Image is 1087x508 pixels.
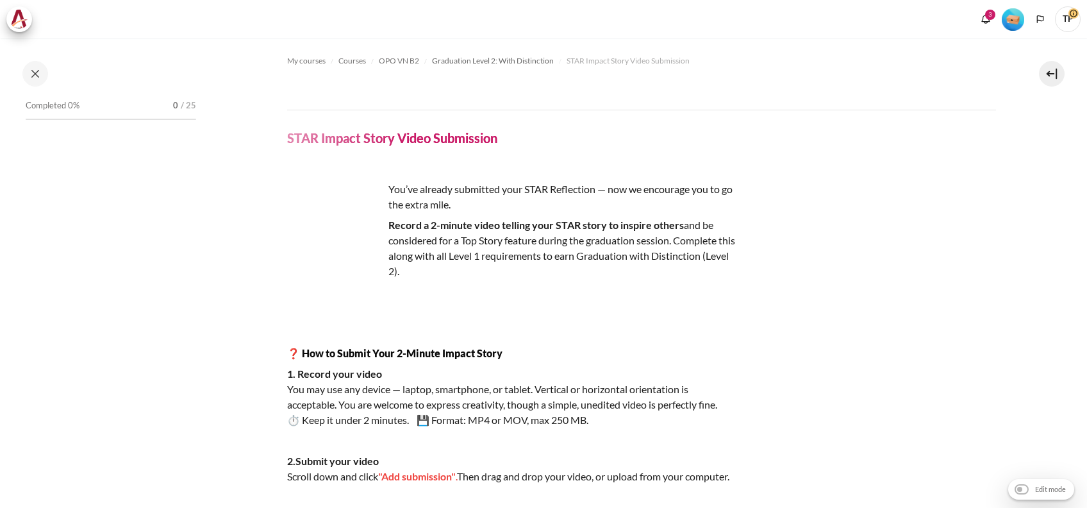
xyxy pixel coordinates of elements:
[287,368,382,380] strong: 1. Record your video
[567,55,690,67] span: STAR Impact Story Video Submission
[1055,6,1081,32] span: TP
[976,10,995,29] div: Show notification window with 3 new notifications
[338,55,366,67] span: Courses
[338,53,366,69] a: Courses
[1031,10,1050,29] button: Languages
[379,53,419,69] a: OPO VN B2
[997,7,1029,31] a: Level #1
[287,347,502,359] strong: ❓ How to Submit Your 2-Minute Impact Story
[378,470,456,482] span: "Add submission"
[287,55,326,67] span: My courses
[287,53,326,69] a: My courses
[287,366,736,428] p: You may use any device — laptop, smartphone, or tablet. Vertical or horizontal orientation is acc...
[432,55,554,67] span: Graduation Level 2: With Distinction
[287,130,497,146] h4: STAR Impact Story Video Submission
[1055,6,1081,32] a: User menu
[985,10,995,20] div: 3
[1002,7,1024,31] div: Level #1
[287,217,736,279] p: and be considered for a Top Story feature during the graduation session. Complete this along with...
[379,55,419,67] span: OPO VN B2
[6,6,38,32] a: Architeck Architeck
[181,99,196,112] span: / 25
[287,51,996,71] nav: Navigation bar
[26,97,196,133] a: Completed 0% 0 / 25
[567,53,690,69] a: STAR Impact Story Video Submission
[173,99,178,112] span: 0
[10,10,28,29] img: Architeck
[287,182,736,212] p: You’ve already submitted your STAR Reflection — now we encourage you to go the extra mile.
[456,470,457,482] span: .
[287,453,736,484] p: Scroll down and click Then drag and drop your video, or upload from your computer.
[432,53,554,69] a: Graduation Level 2: With Distinction
[287,455,379,467] strong: 2.Submit your video
[26,99,79,112] span: Completed 0%
[1002,8,1024,31] img: Level #1
[287,182,383,278] img: wsed
[388,219,684,231] strong: Record a 2-minute video telling your STAR story to inspire others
